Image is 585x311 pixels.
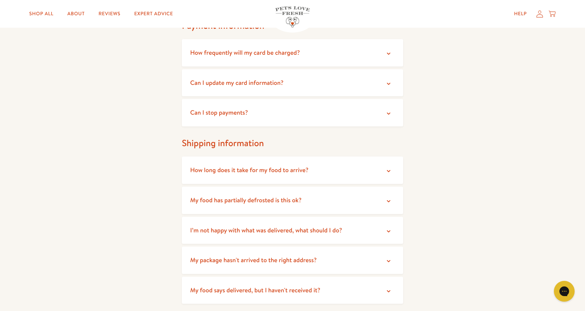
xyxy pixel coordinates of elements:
img: Pets Love Fresh [275,6,310,27]
a: About [62,7,90,21]
span: Can I stop payments? [190,108,248,117]
a: Expert Advice [129,7,178,21]
summary: My food says delivered, but I haven't received it? [182,277,403,304]
a: Reviews [93,7,126,21]
summary: Can I stop payments? [182,99,403,126]
span: My package hasn't arrived to the right address? [190,256,317,264]
span: My food has partially defrosted is this ok? [190,196,301,204]
summary: How long does it take for my food to arrive? [182,157,403,184]
span: I’m not happy with what was delivered, what should I do? [190,226,342,234]
summary: Can I update my card information? [182,69,403,97]
span: Can I update my card information? [190,78,284,87]
a: Help [509,7,532,21]
span: How long does it take for my food to arrive? [190,166,308,174]
h2: Shipping information [182,137,403,149]
summary: How frequently will my card be charged? [182,39,403,66]
summary: My package hasn't arrived to the right address? [182,247,403,274]
iframe: Gorgias live chat messenger [550,278,578,304]
span: My food says delivered, but I haven't received it? [190,286,320,294]
summary: My food has partially defrosted is this ok? [182,187,403,214]
span: How frequently will my card be charged? [190,48,300,57]
summary: I’m not happy with what was delivered, what should I do? [182,217,403,244]
a: Shop All [24,7,59,21]
h2: Payment information [182,20,403,32]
